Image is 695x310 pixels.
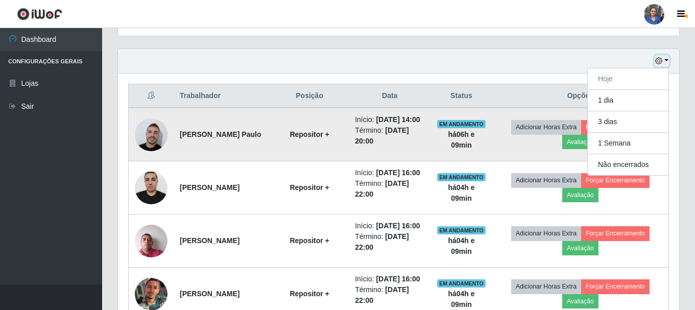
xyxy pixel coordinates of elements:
[355,114,424,125] li: Início:
[180,236,239,245] strong: [PERSON_NAME]
[135,219,167,263] img: 1659209415868.jpeg
[448,236,474,255] strong: há 04 h e 09 min
[437,226,486,234] span: EM ANDAMENTO
[448,130,474,149] strong: há 06 h e 09 min
[174,84,270,108] th: Trabalhador
[492,84,669,108] th: Opções
[135,116,167,153] img: 1744226938039.jpeg
[581,279,650,294] button: Forçar Encerramento
[581,120,650,134] button: Forçar Encerramento
[355,178,424,200] li: Término:
[376,115,420,124] time: [DATE] 14:00
[349,84,430,108] th: Data
[562,188,598,202] button: Avaliação
[180,183,239,192] strong: [PERSON_NAME]
[290,236,329,245] strong: Repositor +
[581,226,650,241] button: Forçar Encerramento
[135,166,167,209] img: 1730211202642.jpeg
[355,125,424,147] li: Término:
[511,120,581,134] button: Adicionar Horas Extra
[290,130,329,138] strong: Repositor +
[430,84,492,108] th: Status
[437,173,486,181] span: EM ANDAMENTO
[511,226,581,241] button: Adicionar Horas Extra
[437,120,486,128] span: EM ANDAMENTO
[376,275,420,283] time: [DATE] 16:00
[376,222,420,230] time: [DATE] 16:00
[355,221,424,231] li: Início:
[270,84,349,108] th: Posição
[437,279,486,288] span: EM ANDAMENTO
[180,290,239,298] strong: [PERSON_NAME]
[448,183,474,202] strong: há 04 h e 09 min
[17,8,62,20] img: CoreUI Logo
[511,279,581,294] button: Adicionar Horas Extra
[355,168,424,178] li: Início:
[588,133,668,154] button: 1 Semana
[562,135,598,149] button: Avaliação
[511,173,581,187] button: Adicionar Horas Extra
[355,284,424,306] li: Término:
[355,274,424,284] li: Início:
[290,183,329,192] strong: Repositor +
[562,294,598,308] button: Avaliação
[448,290,474,308] strong: há 04 h e 09 min
[355,231,424,253] li: Término:
[376,169,420,177] time: [DATE] 16:00
[588,154,668,175] button: Não encerrados
[588,68,668,90] button: Hoje
[180,130,261,138] strong: [PERSON_NAME] Paulo
[588,90,668,111] button: 1 dia
[290,290,329,298] strong: Repositor +
[588,111,668,133] button: 3 dias
[562,241,598,255] button: Avaliação
[581,173,650,187] button: Forçar Encerramento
